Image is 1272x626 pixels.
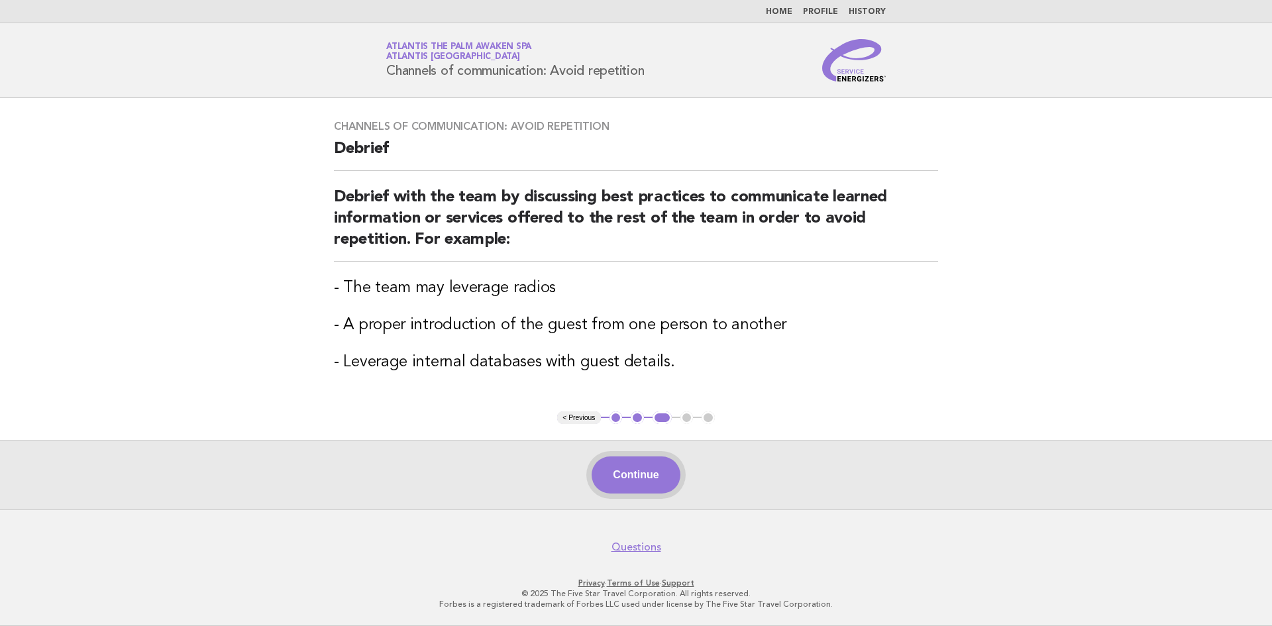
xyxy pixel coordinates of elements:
a: Privacy [578,578,605,588]
a: Home [766,8,792,16]
h2: Debrief [334,138,938,171]
button: 1 [609,411,623,425]
h3: - The team may leverage radios [334,278,938,299]
img: Service Energizers [822,39,886,81]
h3: Channels of communication: Avoid repetition [334,120,938,133]
button: Continue [592,456,680,494]
button: 2 [631,411,644,425]
h3: - A proper introduction of the guest from one person to another [334,315,938,336]
p: Forbes is a registered trademark of Forbes LLC used under license by The Five Star Travel Corpora... [231,599,1041,609]
button: 3 [653,411,672,425]
a: Terms of Use [607,578,660,588]
h2: Debrief with the team by discussing best practices to communicate learned information or services... [334,187,938,262]
span: Atlantis [GEOGRAPHIC_DATA] [386,53,520,62]
a: Atlantis The Palm Awaken SpaAtlantis [GEOGRAPHIC_DATA] [386,42,531,61]
p: © 2025 The Five Star Travel Corporation. All rights reserved. [231,588,1041,599]
button: < Previous [557,411,600,425]
a: Support [662,578,694,588]
h1: Channels of communication: Avoid repetition [386,43,644,78]
p: · · [231,578,1041,588]
a: History [849,8,886,16]
a: Questions [611,541,661,554]
a: Profile [803,8,838,16]
h3: - Leverage internal databases with guest details. [334,352,938,373]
